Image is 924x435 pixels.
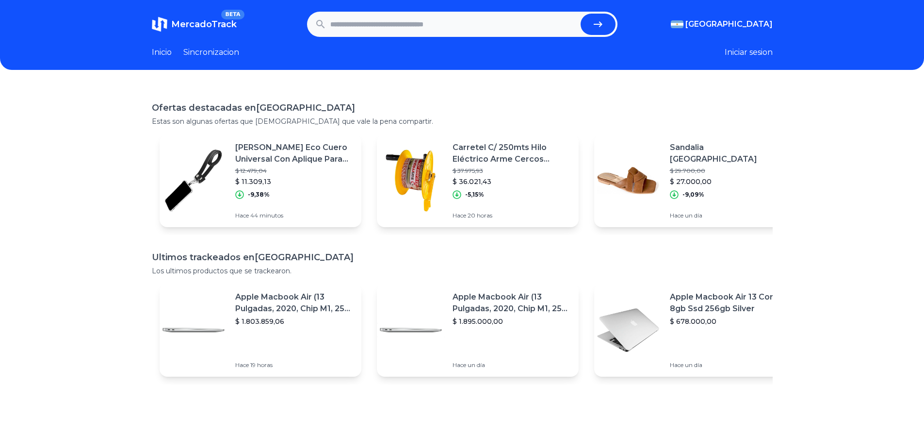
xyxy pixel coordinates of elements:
button: [GEOGRAPHIC_DATA] [671,18,773,30]
p: $ 37.975,93 [453,167,571,175]
p: Hace un día [670,212,788,219]
a: MercadoTrackBETA [152,17,237,32]
img: Featured image [160,147,227,215]
p: -9,38% [248,191,270,199]
span: BETA [221,10,244,19]
a: Featured image[PERSON_NAME] Eco Cuero Universal Con Aplique Para Cualquier Funda$ 12.479,04$ 11.3... [160,134,361,227]
a: Featured imageCarretel C/ 250mts Hilo Eléctrico Arme Cercos Domiciliarios$ 37.975,93$ 36.021,43-5... [377,134,579,227]
p: Sandalia [GEOGRAPHIC_DATA] [670,142,788,165]
p: $ 11.309,13 [235,177,354,186]
p: $ 12.479,04 [235,167,354,175]
p: Estas son algunas ofertas que [DEMOGRAPHIC_DATA] que vale la pena compartir. [152,117,773,126]
p: Hace 44 minutos [235,212,354,219]
p: $ 27.000,00 [670,177,788,186]
p: Hace un día [670,361,788,369]
h1: Ultimos trackeados en [GEOGRAPHIC_DATA] [152,251,773,264]
p: Hace 20 horas [453,212,571,219]
span: [GEOGRAPHIC_DATA] [685,18,773,30]
p: $ 678.000,00 [670,317,788,326]
button: Iniciar sesion [725,47,773,58]
a: Featured imageApple Macbook Air 13 Core I5 8gb Ssd 256gb Silver$ 678.000,00Hace un día [594,284,796,377]
img: Featured image [594,147,662,215]
img: Featured image [594,296,662,364]
p: Hace un día [453,361,571,369]
a: Featured imageApple Macbook Air (13 Pulgadas, 2020, Chip M1, 256 Gb De Ssd, 8 Gb De Ram) - Plata$... [160,284,361,377]
img: MercadoTrack [152,17,167,32]
a: Sincronizacion [183,47,239,58]
p: Apple Macbook Air (13 Pulgadas, 2020, Chip M1, 256 Gb De Ssd, 8 Gb De Ram) - Plata [453,291,571,315]
p: $ 36.021,43 [453,177,571,186]
p: Carretel C/ 250mts Hilo Eléctrico Arme Cercos Domiciliarios [453,142,571,165]
p: -5,15% [465,191,484,199]
p: Los ultimos productos que se trackearon. [152,266,773,276]
h1: Ofertas destacadas en [GEOGRAPHIC_DATA] [152,101,773,115]
p: Apple Macbook Air (13 Pulgadas, 2020, Chip M1, 256 Gb De Ssd, 8 Gb De Ram) - Plata [235,291,354,315]
img: Featured image [377,296,445,364]
p: $ 1.895.000,00 [453,317,571,326]
p: Apple Macbook Air 13 Core I5 8gb Ssd 256gb Silver [670,291,788,315]
span: MercadoTrack [171,19,237,30]
img: Argentina [671,20,683,28]
p: Hace 19 horas [235,361,354,369]
a: Featured imageApple Macbook Air (13 Pulgadas, 2020, Chip M1, 256 Gb De Ssd, 8 Gb De Ram) - Plata$... [377,284,579,377]
img: Featured image [377,147,445,215]
p: [PERSON_NAME] Eco Cuero Universal Con Aplique Para Cualquier Funda [235,142,354,165]
p: $ 29.700,00 [670,167,788,175]
a: Featured imageSandalia [GEOGRAPHIC_DATA]$ 29.700,00$ 27.000,00-9,09%Hace un día [594,134,796,227]
a: Inicio [152,47,172,58]
p: $ 1.803.859,06 [235,317,354,326]
img: Featured image [160,296,227,364]
p: -9,09% [682,191,704,199]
